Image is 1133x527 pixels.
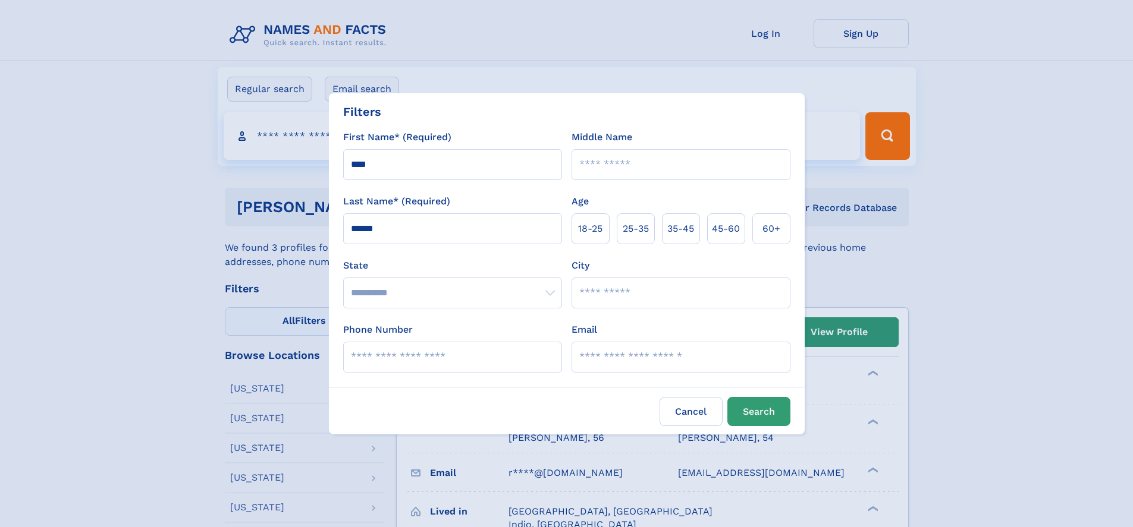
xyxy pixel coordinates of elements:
[343,258,562,273] label: State
[762,222,780,236] span: 60+
[572,323,597,337] label: Email
[572,130,632,144] label: Middle Name
[578,222,602,236] span: 18‑25
[667,222,694,236] span: 35‑45
[343,194,450,209] label: Last Name* (Required)
[343,323,413,337] label: Phone Number
[343,103,381,121] div: Filters
[727,397,790,426] button: Search
[572,194,589,209] label: Age
[712,222,740,236] span: 45‑60
[343,130,451,144] label: First Name* (Required)
[572,258,589,273] label: City
[660,397,723,426] label: Cancel
[623,222,649,236] span: 25‑35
